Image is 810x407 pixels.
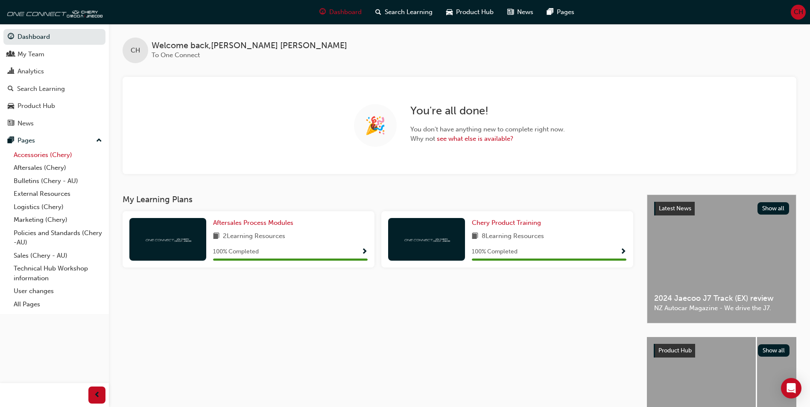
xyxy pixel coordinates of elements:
[361,248,368,256] span: Show Progress
[3,27,105,133] button: DashboardMy TeamAnalyticsSearch LearningProduct HubNews
[10,187,105,201] a: External Resources
[4,3,102,20] img: oneconnect
[654,303,789,313] span: NZ Autocar Magazine - We drive the J7.
[3,133,105,148] button: Pages
[3,47,105,62] a: My Team
[10,201,105,214] a: Logistics (Chery)
[472,218,544,228] a: Chery Product Training
[620,248,626,256] span: Show Progress
[8,85,14,93] span: search-icon
[540,3,581,21] a: pages-iconPages
[123,195,633,204] h3: My Learning Plans
[3,64,105,79] a: Analytics
[8,33,14,41] span: guage-icon
[547,7,553,17] span: pages-icon
[10,148,105,162] a: Accessories (Chery)
[3,29,105,45] a: Dashboard
[361,247,368,257] button: Show Progress
[8,68,14,76] span: chart-icon
[557,7,574,17] span: Pages
[456,7,494,17] span: Product Hub
[375,7,381,17] span: search-icon
[10,249,105,262] a: Sales (Chery - AU)
[659,205,691,212] span: Latest News
[131,46,140,55] span: CH
[439,3,500,21] a: car-iconProduct Hub
[410,125,565,134] span: You don't have anything new to complete right now.
[213,218,297,228] a: Aftersales Process Modules
[152,51,200,59] span: To One Connect
[223,231,285,242] span: 2 Learning Resources
[8,102,14,110] span: car-icon
[620,247,626,257] button: Show Progress
[365,121,386,131] span: 🎉
[10,161,105,174] a: Aftersales (Chery)
[757,202,790,215] button: Show all
[647,195,796,323] a: Latest NewsShow all2024 Jaecoo J7 Track (EX) reviewNZ Autocar Magazine - We drive the J7.
[8,51,14,58] span: people-icon
[385,7,433,17] span: Search Learning
[213,231,219,242] span: book-icon
[3,81,105,97] a: Search Learning
[8,120,14,128] span: news-icon
[18,101,55,111] div: Product Hub
[482,231,544,242] span: 8 Learning Resources
[403,235,450,243] img: oneconnect
[437,135,513,142] a: see what else is available?
[781,378,801,398] div: Open Intercom Messenger
[410,104,565,118] h2: You're all done!
[10,262,105,285] a: Technical Hub Workshop information
[654,202,789,215] a: Latest NewsShow all
[213,247,259,257] span: 100 % Completed
[794,7,803,17] span: CH
[319,7,326,17] span: guage-icon
[94,390,100,401] span: prev-icon
[17,84,65,94] div: Search Learning
[152,41,347,51] span: Welcome back , [PERSON_NAME] [PERSON_NAME]
[10,227,105,249] a: Policies and Standards (Chery -AU)
[472,219,541,227] span: Chery Product Training
[654,344,790,358] a: Product HubShow all
[18,67,44,76] div: Analytics
[507,7,514,17] span: news-icon
[758,344,790,357] button: Show all
[10,298,105,311] a: All Pages
[654,294,789,303] span: 2024 Jaecoo J7 Track (EX) review
[96,135,102,146] span: up-icon
[3,98,105,114] a: Product Hub
[472,231,478,242] span: book-icon
[500,3,540,21] a: news-iconNews
[10,213,105,227] a: Marketing (Chery)
[410,134,565,144] span: Why not
[144,235,191,243] img: oneconnect
[658,347,692,354] span: Product Hub
[3,116,105,131] a: News
[329,7,362,17] span: Dashboard
[10,285,105,298] a: User changes
[18,49,44,59] div: My Team
[10,174,105,188] a: Bulletins (Chery - AU)
[213,219,293,227] span: Aftersales Process Modules
[446,7,453,17] span: car-icon
[517,7,533,17] span: News
[18,136,35,145] div: Pages
[791,5,806,20] button: CH
[472,247,518,257] span: 100 % Completed
[368,3,439,21] a: search-iconSearch Learning
[313,3,368,21] a: guage-iconDashboard
[8,137,14,145] span: pages-icon
[18,119,34,128] div: News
